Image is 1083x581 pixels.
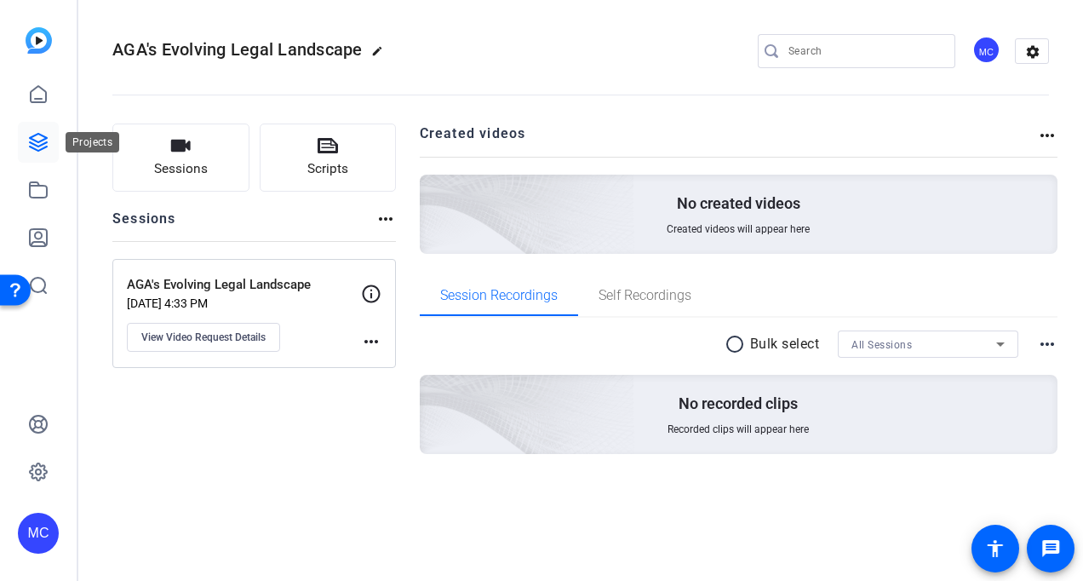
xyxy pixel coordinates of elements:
ngx-avatar: Matthew Cooper [972,36,1002,66]
mat-icon: message [1040,538,1061,559]
span: All Sessions [851,339,912,351]
img: Creted videos background [229,6,635,376]
input: Search [788,41,942,61]
span: Created videos will appear here [667,222,810,236]
mat-icon: edit [371,45,392,66]
span: Session Recordings [440,289,558,302]
mat-icon: more_horiz [361,331,381,352]
p: Bulk select [750,334,820,354]
mat-icon: more_horiz [1037,334,1057,354]
mat-icon: accessibility [985,538,1006,559]
div: Projects [66,132,119,152]
p: No recorded clips [679,394,798,414]
span: Scripts [307,159,348,179]
img: embarkstudio-empty-session.png [229,206,635,576]
span: Recorded clips will appear here [668,423,809,436]
p: No created videos [677,193,800,214]
mat-icon: more_horiz [375,209,396,229]
button: View Video Request Details [127,323,280,352]
span: Sessions [154,159,208,179]
div: MC [18,513,59,554]
h2: Created videos [420,124,1038,157]
p: AGA's Evolving Legal Landscape [127,275,361,295]
img: blue-gradient.svg [26,27,52,54]
div: MC [972,36,1000,64]
span: Self Recordings [599,289,691,302]
button: Sessions [112,124,249,192]
h2: Sessions [112,209,176,241]
p: [DATE] 4:33 PM [127,296,361,310]
mat-icon: more_horiz [1037,125,1057,146]
mat-icon: settings [1016,39,1050,65]
span: View Video Request Details [141,331,266,344]
span: AGA's Evolving Legal Landscape [112,39,363,60]
button: Scripts [260,124,397,192]
mat-icon: radio_button_unchecked [725,334,750,354]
